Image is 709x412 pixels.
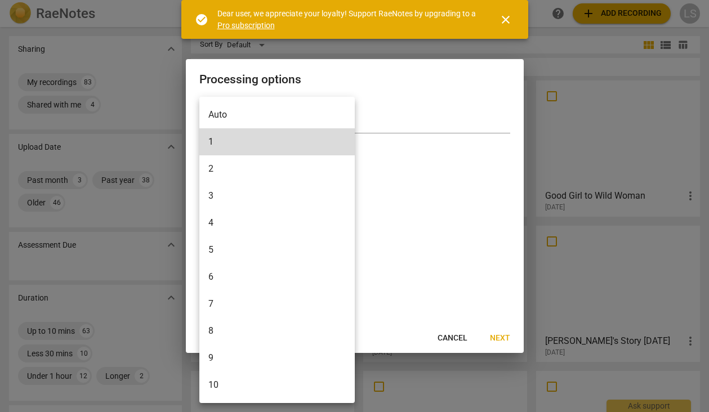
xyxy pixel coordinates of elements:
li: 8 [199,317,355,344]
li: 9 [199,344,355,371]
li: 3 [199,182,355,209]
a: Pro subscription [217,21,275,30]
li: 2 [199,155,355,182]
li: 4 [199,209,355,236]
div: Dear user, we appreciate your loyalty! Support RaeNotes by upgrading to a [217,8,479,31]
li: 6 [199,263,355,290]
button: Close [492,6,519,33]
span: close [499,13,512,26]
li: 1 [199,128,355,155]
li: 5 [199,236,355,263]
span: check_circle [195,13,208,26]
li: 7 [199,290,355,317]
li: 10 [199,371,355,398]
li: Auto [199,101,355,128]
